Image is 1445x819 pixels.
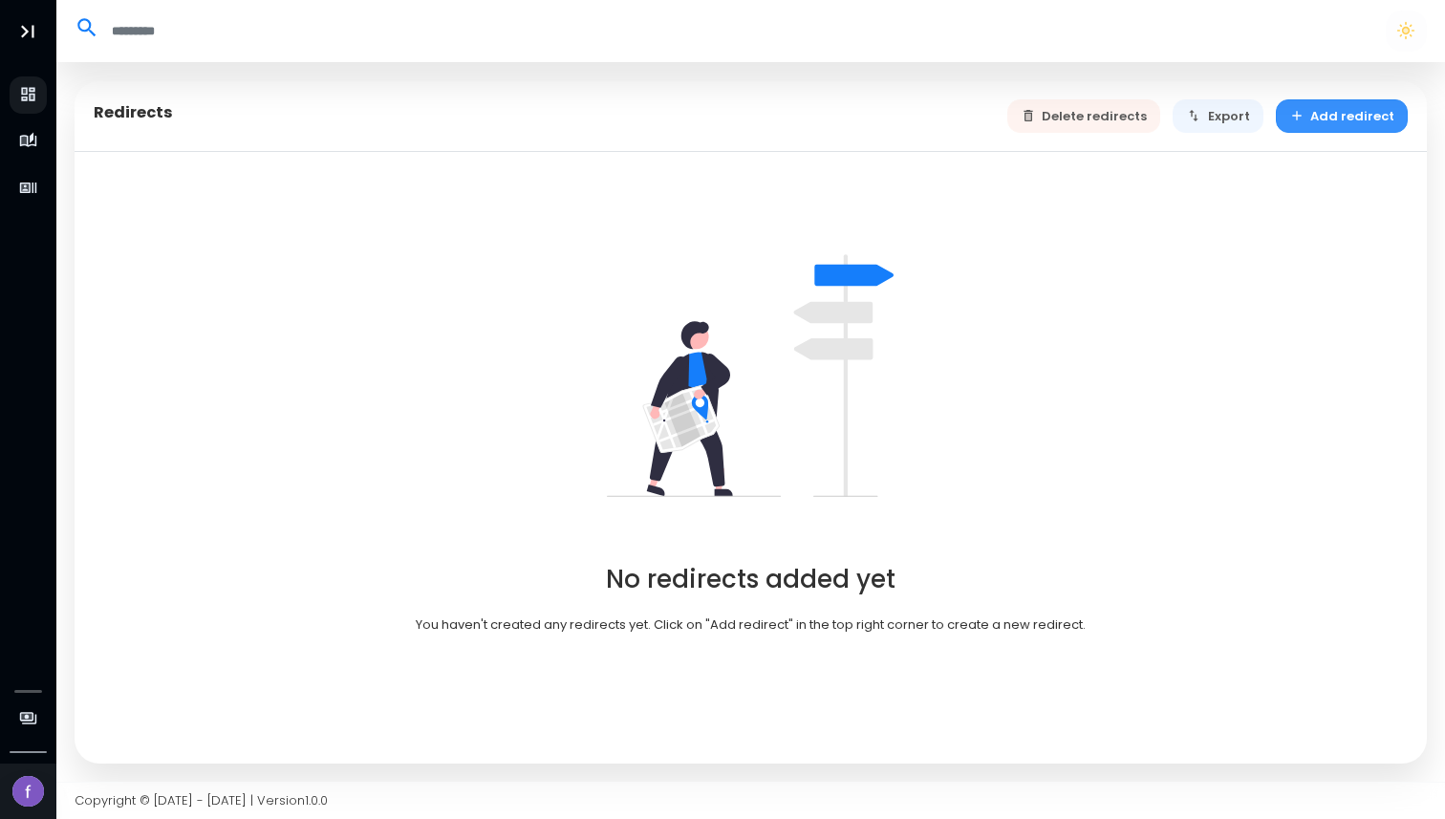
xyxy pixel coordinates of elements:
button: Toggle Aside [10,13,46,50]
img: Avatar [12,776,44,808]
span: Copyright © [DATE] - [DATE] | Version 1.0.0 [75,791,328,809]
p: You haven't created any redirects yet. Click on "Add redirect" in the top right corner to create ... [416,615,1086,635]
button: Add redirect [1276,99,1409,133]
h5: Redirects [94,103,173,122]
h2: No redirects added yet [606,565,895,594]
img: undraw_right_direction_tge8-82dba1b9.svg [607,232,894,519]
